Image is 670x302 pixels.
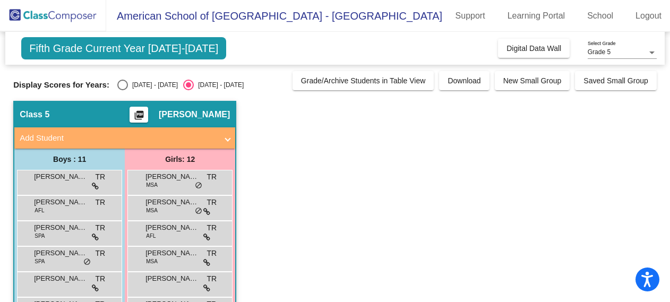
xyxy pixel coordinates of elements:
span: [PERSON_NAME] [34,222,87,233]
span: SPA [35,257,45,265]
span: do_not_disturb_alt [195,182,202,190]
span: TR [96,222,106,234]
div: [DATE] - [DATE] [194,80,244,90]
span: [PERSON_NAME] [145,197,199,208]
span: Grade 5 [588,48,611,56]
button: Saved Small Group [575,71,656,90]
span: Digital Data Wall [506,44,561,53]
span: TR [207,222,217,234]
span: TR [96,171,106,183]
span: TR [207,273,217,284]
span: American School of [GEOGRAPHIC_DATA] - [GEOGRAPHIC_DATA] [106,7,442,24]
button: Digital Data Wall [498,39,570,58]
button: Print Students Details [130,107,148,123]
span: [PERSON_NAME] [34,197,87,208]
div: Boys : 11 [14,149,125,170]
button: Grade/Archive Students in Table View [293,71,434,90]
span: Download [448,76,480,85]
mat-panel-title: Add Student [20,132,217,144]
div: [DATE] - [DATE] [128,80,178,90]
a: Learning Portal [499,7,574,24]
span: [PERSON_NAME] [145,273,199,284]
button: Download [439,71,489,90]
span: TR [96,248,106,259]
span: Display Scores for Years: [13,80,109,90]
mat-icon: picture_as_pdf [133,110,145,125]
span: Class 5 [20,109,49,120]
mat-expansion-panel-header: Add Student [14,127,235,149]
span: MSA [146,206,158,214]
div: Girls: 12 [125,149,235,170]
a: Logout [627,7,670,24]
span: MSA [146,257,158,265]
a: Support [447,7,494,24]
mat-radio-group: Select an option [117,80,244,90]
span: SPA [35,232,45,240]
span: [PERSON_NAME] [34,273,87,284]
span: [PERSON_NAME] [145,171,199,182]
span: TR [96,273,106,284]
span: TR [207,171,217,183]
span: [PERSON_NAME] [145,222,199,233]
span: [PERSON_NAME] [34,171,87,182]
span: do_not_disturb_alt [195,207,202,215]
span: MSA [146,181,158,189]
span: TR [207,248,217,259]
span: Saved Small Group [583,76,648,85]
span: New Small Group [503,76,562,85]
span: [PERSON_NAME] [145,248,199,258]
a: School [579,7,622,24]
span: AFL [35,206,44,214]
span: TR [207,197,217,208]
button: New Small Group [495,71,570,90]
span: do_not_disturb_alt [83,258,91,266]
span: [PERSON_NAME] de [PERSON_NAME] [34,248,87,258]
span: Grade/Archive Students in Table View [301,76,426,85]
span: TR [96,197,106,208]
span: [PERSON_NAME] [159,109,230,120]
span: Fifth Grade Current Year [DATE]-[DATE] [21,37,226,59]
span: AFL [146,232,156,240]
